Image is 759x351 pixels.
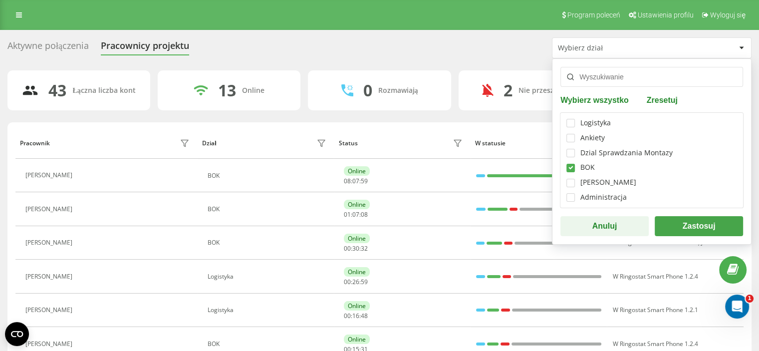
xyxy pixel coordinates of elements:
input: Wyszukiwanie [560,67,743,87]
button: Zastosuj [655,216,743,236]
span: 1 [746,295,754,303]
span: 26 [352,278,359,286]
span: 00 [344,244,351,253]
button: Zresetuj [644,95,681,104]
div: Dział [202,140,216,147]
div: Online [344,200,370,209]
div: BOK [208,206,329,213]
div: [PERSON_NAME] [25,206,75,213]
div: Pracownicy projektu [101,40,189,56]
span: 07 [352,210,359,219]
div: Ankiety [580,134,605,142]
div: Administracja [580,193,627,202]
div: : : [344,245,368,252]
div: Logistyka [208,307,329,314]
div: BOK [208,172,329,179]
span: 48 [361,312,368,320]
div: BOK [580,163,595,172]
div: : : [344,313,368,320]
div: [PERSON_NAME] [25,341,75,348]
div: BOK [208,341,329,348]
button: Wybierz wszystko [560,95,632,104]
iframe: Intercom live chat [725,295,749,319]
span: 30 [352,244,359,253]
div: Online [344,234,370,243]
div: 43 [48,81,66,100]
span: 01 [344,210,351,219]
span: W Ringostat Smart Phone 1.2.4 [612,340,698,348]
div: Logistyka [208,273,329,280]
div: Rozmawiają [378,86,418,95]
div: : : [344,178,368,185]
span: 59 [361,177,368,185]
span: 00 [344,278,351,286]
span: 08 [344,177,351,185]
div: 13 [218,81,236,100]
div: : : [344,279,368,286]
div: Pracownik [20,140,50,147]
div: Online [344,267,370,277]
div: Online [242,86,264,95]
div: Logistyka [580,119,611,127]
div: Wybierz dział [558,44,677,52]
span: 08 [361,210,368,219]
div: [PERSON_NAME] [25,273,75,280]
span: 59 [361,278,368,286]
button: Open CMP widget [5,322,29,346]
span: W Ringostat Smart Phone 1.2.4 [612,272,698,281]
span: 16 [352,312,359,320]
span: W Ringostat Smart Phone 1.2.1 [612,306,698,314]
div: Łączna liczba kont [72,86,135,95]
span: 00 [344,312,351,320]
div: 0 [363,81,372,100]
span: Ustawienia profilu [638,11,694,19]
span: 07 [352,177,359,185]
div: Online [344,166,370,176]
div: Online [344,335,370,344]
div: Aktywne połączenia [7,40,89,56]
div: BOK [208,239,329,246]
button: Anuluj [560,216,649,236]
div: W statusie [475,140,602,147]
div: Online [344,301,370,311]
div: Dzial Sprawdzania Montazy [580,149,673,157]
div: [PERSON_NAME] [25,307,75,314]
div: [PERSON_NAME] [580,178,636,187]
div: 2 [504,81,512,100]
span: Program poleceń [567,11,620,19]
div: : : [344,211,368,218]
div: Status [339,140,358,147]
span: Wyloguj się [710,11,746,19]
div: [PERSON_NAME] [25,239,75,246]
span: 32 [361,244,368,253]
div: [PERSON_NAME] [25,172,75,179]
div: Nie przeszkadzać [518,86,577,95]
